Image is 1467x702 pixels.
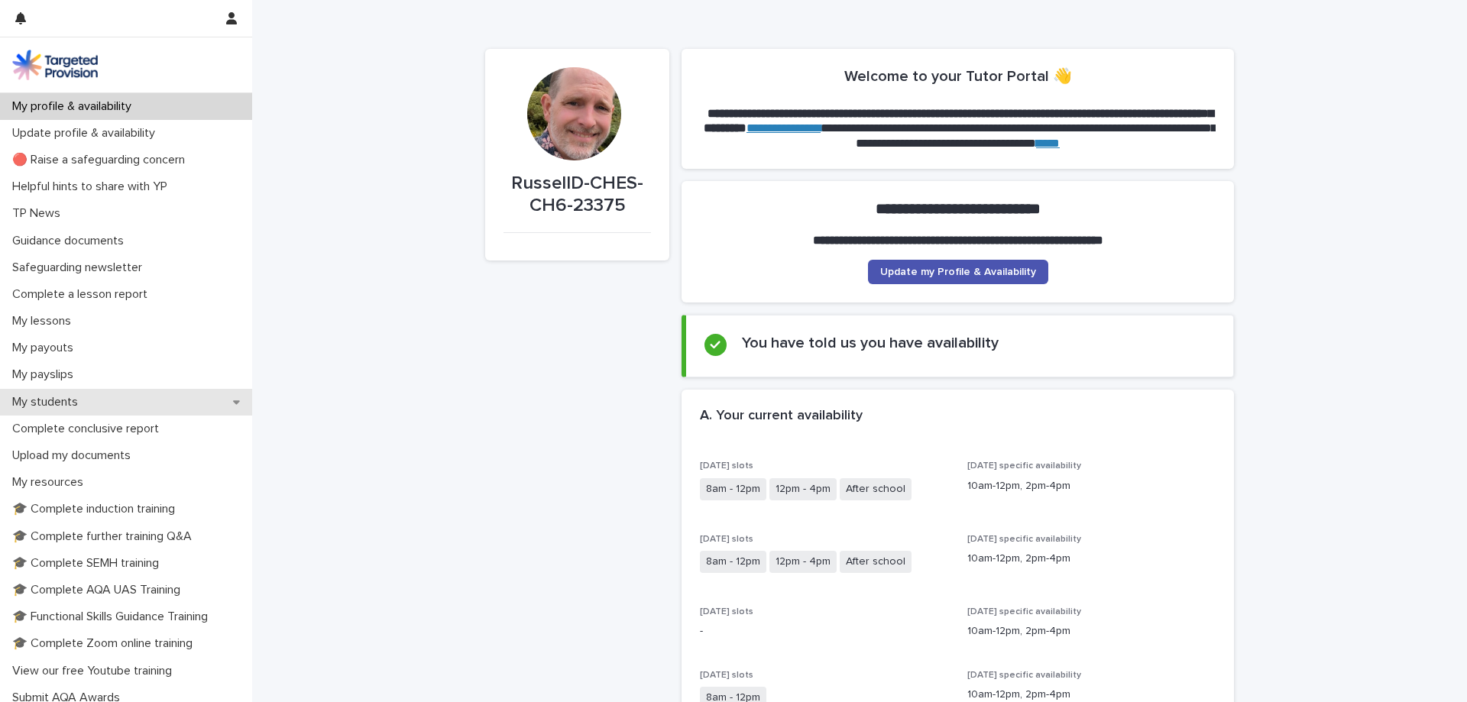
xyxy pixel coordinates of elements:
[6,636,205,651] p: 🎓 Complete Zoom online training
[6,475,96,490] p: My resources
[504,173,651,217] p: RussellD-CHES-CH6-23375
[700,671,753,680] span: [DATE] slots
[769,551,837,573] span: 12pm - 4pm
[6,422,171,436] p: Complete conclusive report
[6,206,73,221] p: TP News
[967,607,1081,616] span: [DATE] specific availability
[700,408,863,425] h2: A. Your current availability
[6,610,220,624] p: 🎓 Functional Skills Guidance Training
[6,448,143,463] p: Upload my documents
[6,664,184,678] p: View our free Youtube training
[6,502,187,516] p: 🎓 Complete induction training
[12,50,98,80] img: M5nRWzHhSzIhMunXDL62
[967,623,1216,639] p: 10am-12pm, 2pm-4pm
[700,607,753,616] span: [DATE] slots
[700,461,753,471] span: [DATE] slots
[6,126,167,141] p: Update profile & availability
[700,623,949,639] p: -
[700,478,766,500] span: 8am - 12pm
[6,583,193,597] p: 🎓 Complete AQA UAS Training
[700,551,766,573] span: 8am - 12pm
[868,260,1048,284] a: Update my Profile & Availability
[967,551,1216,567] p: 10am-12pm, 2pm-4pm
[742,334,999,352] h2: You have told us you have availability
[844,67,1072,86] h2: Welcome to your Tutor Portal 👋
[6,529,204,544] p: 🎓 Complete further training Q&A
[6,260,154,275] p: Safeguarding newsletter
[6,153,197,167] p: 🔴 Raise a safeguarding concern
[6,395,90,409] p: My students
[967,461,1081,471] span: [DATE] specific availability
[840,478,912,500] span: After school
[6,314,83,328] p: My lessons
[6,287,160,302] p: Complete a lesson report
[967,478,1216,494] p: 10am-12pm, 2pm-4pm
[967,671,1081,680] span: [DATE] specific availability
[6,234,136,248] p: Guidance documents
[967,535,1081,544] span: [DATE] specific availability
[6,367,86,382] p: My payslips
[6,99,144,114] p: My profile & availability
[6,180,180,194] p: Helpful hints to share with YP
[700,535,753,544] span: [DATE] slots
[6,556,171,571] p: 🎓 Complete SEMH training
[769,478,837,500] span: 12pm - 4pm
[880,267,1036,277] span: Update my Profile & Availability
[6,341,86,355] p: My payouts
[840,551,912,573] span: After school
